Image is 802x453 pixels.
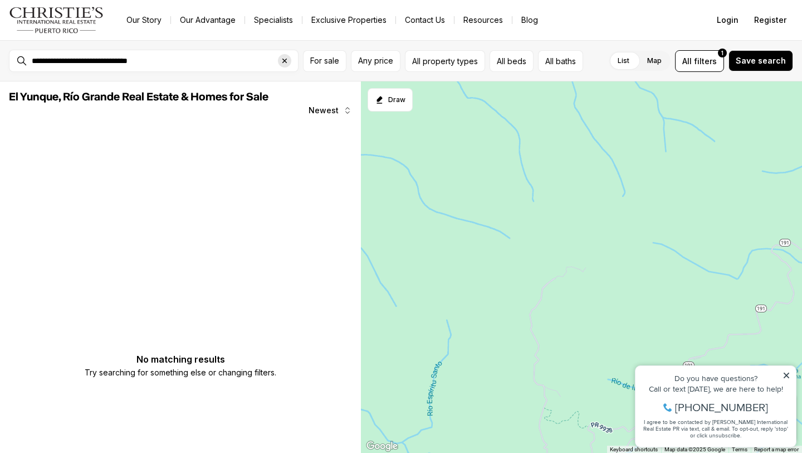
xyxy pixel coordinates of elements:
[396,12,454,28] button: Contact Us
[9,91,268,103] span: El Yunque, Río Grande Real Estate & Homes for Sale
[609,51,638,71] label: List
[85,366,276,379] p: Try searching for something else or changing filters.
[405,50,485,72] button: All property types
[368,88,413,112] button: Start drawing
[171,12,244,28] a: Our Advantage
[310,56,339,65] span: For sale
[302,12,395,28] a: Exclusive Properties
[710,9,745,31] button: Login
[675,50,724,72] button: Allfilters1
[728,50,793,71] button: Save search
[303,50,346,72] button: For sale
[454,12,512,28] a: Resources
[638,51,671,71] label: Map
[694,55,717,67] span: filters
[538,50,583,72] button: All baths
[278,50,298,71] button: Clear search input
[12,36,161,44] div: Call or text [DATE], we are here to help!
[721,49,723,57] span: 1
[754,16,786,25] span: Register
[12,25,161,33] div: Do you have questions?
[490,50,534,72] button: All beds
[14,69,159,90] span: I agree to be contacted by [PERSON_NAME] International Real Estate PR via text, call & email. To ...
[736,56,786,65] span: Save search
[302,99,359,122] button: Newest
[747,9,793,31] button: Register
[118,12,170,28] a: Our Story
[245,12,302,28] a: Specialists
[717,16,739,25] span: Login
[358,56,393,65] span: Any price
[351,50,400,72] button: Any price
[682,55,692,67] span: All
[309,106,339,115] span: Newest
[85,355,276,364] p: No matching results
[9,7,104,33] img: logo
[512,12,547,28] a: Blog
[46,52,139,64] span: [PHONE_NUMBER]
